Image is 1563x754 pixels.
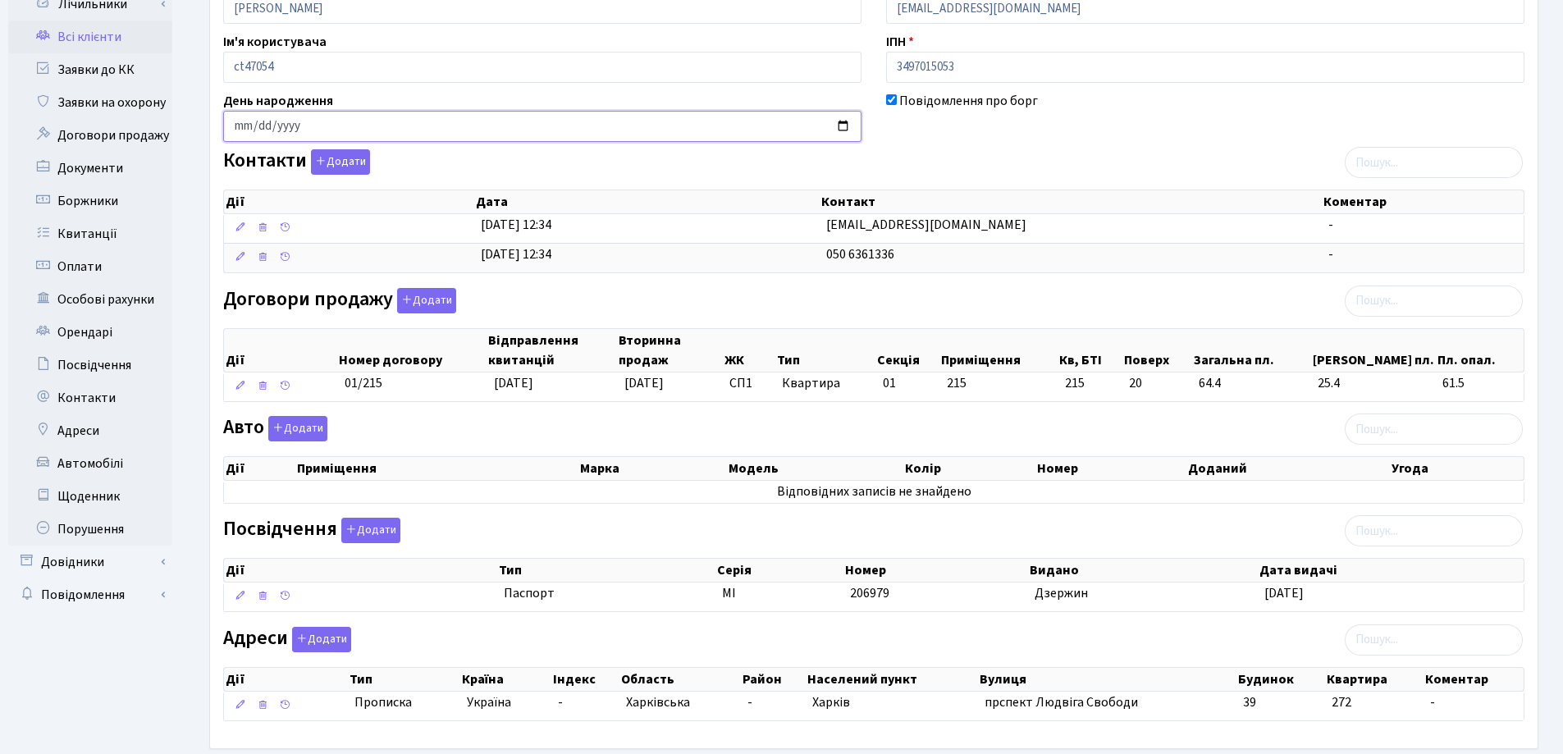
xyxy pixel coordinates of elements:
[1035,457,1186,480] th: Номер
[8,513,172,546] a: Порушення
[1129,374,1186,393] span: 20
[223,627,351,652] label: Адреси
[223,288,456,313] label: Договори продажу
[8,53,172,86] a: Заявки до КК
[1318,374,1429,393] span: 25.4
[268,416,327,441] button: Авто
[1442,374,1517,393] span: 61.5
[8,578,172,611] a: Повідомлення
[497,559,715,582] th: Тип
[1199,374,1305,393] span: 64.4
[8,152,172,185] a: Документи
[345,374,382,392] span: 01/215
[295,457,579,480] th: Приміщення
[939,329,1058,372] th: Приміщення
[341,518,400,543] button: Посвідчення
[826,216,1026,234] span: [EMAIL_ADDRESS][DOMAIN_NAME]
[8,217,172,250] a: Квитанції
[1328,216,1333,234] span: -
[626,693,690,711] span: Харківська
[578,457,727,480] th: Марка
[1345,624,1523,656] input: Пошук...
[311,149,370,175] button: Контакти
[393,285,456,313] a: Додати
[8,283,172,316] a: Особові рахунки
[337,515,400,544] a: Додати
[729,374,769,393] span: СП1
[224,668,348,691] th: Дії
[8,414,172,447] a: Адреси
[8,480,172,513] a: Щоденник
[354,693,412,712] span: Прописка
[775,329,875,372] th: Тип
[820,190,1322,213] th: Контакт
[624,374,664,392] span: [DATE]
[1311,329,1436,372] th: [PERSON_NAME] пл.
[1328,245,1333,263] span: -
[8,349,172,382] a: Посвідчення
[1424,668,1524,691] th: Коментар
[1264,584,1304,602] span: [DATE]
[224,329,337,372] th: Дії
[985,693,1138,711] span: прспект Людвіга Свободи
[1243,693,1256,711] span: 39
[224,190,474,213] th: Дії
[8,316,172,349] a: Орендарі
[741,668,806,691] th: Район
[8,21,172,53] a: Всі клієнти
[886,32,914,52] label: ІПН
[899,91,1038,111] label: Повідомлення про борг
[1186,457,1391,480] th: Доданий
[727,457,903,480] th: Модель
[1065,374,1117,393] span: 215
[1058,329,1122,372] th: Кв, БТІ
[1345,515,1523,546] input: Пошук...
[8,119,172,152] a: Договори продажу
[307,147,370,176] a: Додати
[224,481,1524,503] td: Відповідних записів не знайдено
[875,329,940,372] th: Секція
[8,546,172,578] a: Довідники
[288,624,351,652] a: Додати
[223,91,333,111] label: День народження
[806,668,978,691] th: Населений пункт
[1332,693,1351,711] span: 272
[1122,329,1192,372] th: Поверх
[1236,668,1325,691] th: Будинок
[1345,414,1523,445] input: Пошук...
[903,457,1035,480] th: Колір
[1258,559,1524,582] th: Дата видачі
[782,374,869,393] span: Квартира
[883,374,896,392] span: 01
[8,382,172,414] a: Контакти
[481,216,551,234] span: [DATE] 12:34
[8,185,172,217] a: Боржники
[264,414,327,442] a: Додати
[460,668,551,691] th: Країна
[224,559,497,582] th: Дії
[223,32,327,52] label: Ім'я користувача
[1436,329,1524,372] th: Пл. опал.
[619,668,741,691] th: Область
[850,584,889,602] span: 206979
[1345,147,1523,178] input: Пошук...
[223,518,400,543] label: Посвідчення
[337,329,487,372] th: Номер договору
[1430,693,1435,711] span: -
[8,447,172,480] a: Автомобілі
[504,584,708,603] span: Паспорт
[812,693,850,711] span: Харків
[487,329,617,372] th: Відправлення квитанцій
[1192,329,1311,372] th: Загальна пл.
[843,559,1028,582] th: Номер
[348,668,459,691] th: Тип
[8,86,172,119] a: Заявки на охорону
[723,329,775,372] th: ЖК
[292,627,351,652] button: Адреси
[1035,584,1088,602] span: Дзержин
[1028,559,1258,582] th: Видано
[722,584,736,602] span: МІ
[474,190,820,213] th: Дата
[1325,668,1423,691] th: Квартира
[397,288,456,313] button: Договори продажу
